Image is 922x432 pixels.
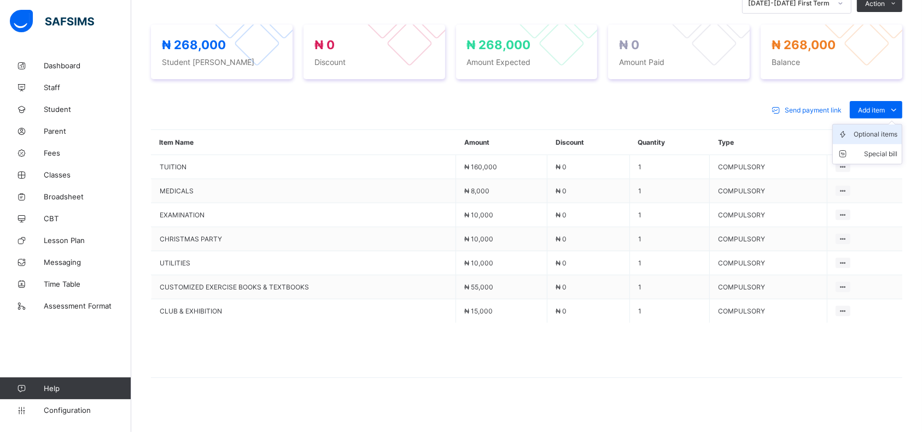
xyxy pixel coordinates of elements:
[162,38,226,52] span: ₦ 268,000
[456,130,547,155] th: Amount
[160,307,447,315] span: CLUB & EXHIBITION
[619,38,639,52] span: ₦ 0
[314,57,434,67] span: Discount
[44,406,131,415] span: Configuration
[160,283,447,291] span: CUSTOMIZED EXERCISE BOOKS & TEXTBOOKS
[556,283,567,291] span: ₦ 0
[772,57,891,67] span: Balance
[44,301,131,310] span: Assessment Format
[629,251,710,275] td: 1
[629,179,710,203] td: 1
[556,235,567,243] span: ₦ 0
[160,187,447,195] span: MEDICALS
[464,259,493,267] span: ₦ 10,000
[160,211,447,219] span: EXAMINATION
[44,83,131,92] span: Staff
[710,155,827,179] td: COMPULSORY
[467,38,531,52] span: ₦ 268,000
[547,130,629,155] th: Discount
[464,307,493,315] span: ₦ 15,000
[464,283,493,291] span: ₦ 55,000
[44,127,131,135] span: Parent
[44,384,131,393] span: Help
[44,214,131,223] span: CBT
[858,106,885,114] span: Add item
[44,170,131,179] span: Classes
[467,57,587,67] span: Amount Expected
[556,211,567,219] span: ₦ 0
[629,275,710,299] td: 1
[556,163,567,171] span: ₦ 0
[464,163,497,171] span: ₦ 160,000
[464,235,493,243] span: ₦ 10,000
[710,203,827,227] td: COMPULSORY
[629,130,710,155] th: Quantity
[710,275,827,299] td: COMPULSORY
[854,129,897,140] div: Optional items
[629,299,710,323] td: 1
[556,187,567,195] span: ₦ 0
[710,130,827,155] th: Type
[44,61,131,70] span: Dashboard
[710,251,827,275] td: COMPULSORY
[710,299,827,323] td: COMPULSORY
[619,57,739,67] span: Amount Paid
[44,105,131,114] span: Student
[772,38,836,52] span: ₦ 268,000
[556,307,567,315] span: ₦ 0
[160,259,447,267] span: UTILITIES
[44,258,131,267] span: Messaging
[827,130,902,155] th: Actions
[44,149,131,157] span: Fees
[464,187,489,195] span: ₦ 8,000
[785,106,842,114] span: Send payment link
[44,280,131,288] span: Time Table
[629,227,710,251] td: 1
[854,149,897,159] div: Special bill
[314,38,335,52] span: ₦ 0
[464,211,493,219] span: ₦ 10,000
[556,259,567,267] span: ₦ 0
[162,57,282,67] span: Student [PERSON_NAME]
[44,192,131,201] span: Broadsheet
[629,203,710,227] td: 1
[629,155,710,179] td: 1
[151,130,456,155] th: Item Name
[160,235,447,243] span: CHRISTMAS PARTY
[710,179,827,203] td: COMPULSORY
[160,163,447,171] span: TUITION
[44,236,131,245] span: Lesson Plan
[10,10,94,33] img: safsims
[710,227,827,251] td: COMPULSORY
